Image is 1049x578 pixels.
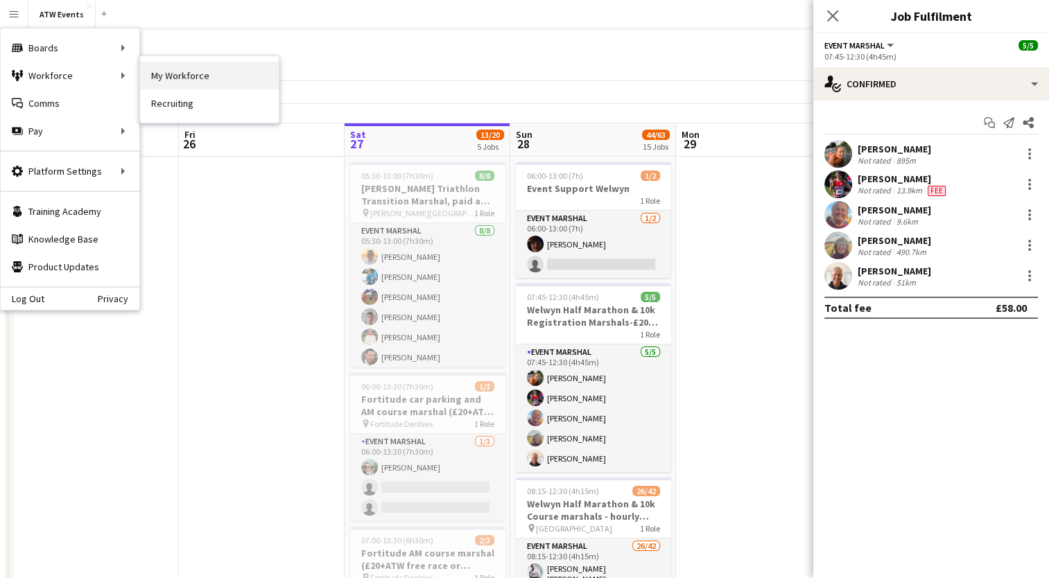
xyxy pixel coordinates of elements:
[1018,40,1038,51] span: 5/5
[858,265,931,277] div: [PERSON_NAME]
[643,141,669,152] div: 15 Jobs
[858,247,894,257] div: Not rated
[858,173,948,185] div: [PERSON_NAME]
[350,373,505,521] app-job-card: 06:00-13:30 (7h30m)1/3Fortitude car parking and AM course marshal (£20+ATW free race or Hourly) F...
[350,393,505,418] h3: Fortitude car parking and AM course marshal (£20+ATW free race or Hourly)
[894,155,919,166] div: 895m
[184,128,196,141] span: Fri
[370,208,474,218] span: [PERSON_NAME][GEOGRAPHIC_DATA]
[1,157,139,185] div: Platform Settings
[925,185,948,196] div: Crew has different fees then in role
[516,283,671,472] app-job-card: 07:45-12:30 (4h45m)5/5Welwyn Half Marathon & 10k Registration Marshals-£20 ATW credits per hour1 ...
[475,381,494,392] span: 1/3
[1,253,139,281] a: Product Updates
[640,195,660,206] span: 1 Role
[858,277,894,288] div: Not rated
[1,198,139,225] a: Training Academy
[516,498,671,523] h3: Welwyn Half Marathon & 10k Course marshals - hourly rate £12.21 per hour (over 21's)
[527,486,599,496] span: 08:15-12:30 (4h15m)
[894,277,919,288] div: 51km
[182,136,196,152] span: 26
[361,535,433,545] span: 07:00-13:30 (6h30m)
[474,419,494,429] span: 1 Role
[140,89,279,117] a: Recruiting
[475,170,494,181] span: 8/8
[1,225,139,253] a: Knowledge Base
[536,523,612,534] span: [GEOGRAPHIC_DATA]
[361,170,433,181] span: 05:30-13:00 (7h30m)
[350,434,505,521] app-card-role: Event Marshal1/306:00-13:30 (7h30m)[PERSON_NAME]
[516,182,671,195] h3: Event Support Welwyn
[361,381,433,392] span: 06:00-13:30 (7h30m)
[476,130,504,140] span: 13/20
[641,292,660,302] span: 5/5
[527,170,583,181] span: 06:00-13:00 (7h)
[350,223,505,415] app-card-role: Event Marshal8/805:30-13:00 (7h30m)[PERSON_NAME][PERSON_NAME][PERSON_NAME][PERSON_NAME][PERSON_NA...
[894,216,921,227] div: 9.6km
[348,136,366,152] span: 27
[894,185,925,196] div: 13.9km
[350,128,366,141] span: Sat
[350,182,505,207] h3: [PERSON_NAME] Triathlon Transition Marshal, paid at £12.21 per hour (over 21)
[516,211,671,278] app-card-role: Event Marshal1/206:00-13:00 (7h)[PERSON_NAME]
[640,329,660,340] span: 1 Role
[1,34,139,62] div: Boards
[140,62,279,89] a: My Workforce
[632,486,660,496] span: 26/42
[474,208,494,218] span: 1 Role
[641,170,660,181] span: 1/2
[1,89,139,117] a: Comms
[928,186,946,196] span: Fee
[640,523,660,534] span: 1 Role
[516,162,671,278] app-job-card: 06:00-13:00 (7h)1/2Event Support Welwyn1 RoleEvent Marshal1/206:00-13:00 (7h)[PERSON_NAME]
[475,535,494,545] span: 2/3
[516,344,671,472] app-card-role: Event Marshal5/507:45-12:30 (4h45m)[PERSON_NAME][PERSON_NAME][PERSON_NAME][PERSON_NAME][PERSON_NAME]
[858,155,894,166] div: Not rated
[813,67,1049,100] div: Confirmed
[824,301,872,315] div: Total fee
[642,130,670,140] span: 44/63
[824,51,1038,62] div: 07:45-12:30 (4h45m)
[477,141,503,152] div: 5 Jobs
[858,185,894,196] div: Not rated
[516,304,671,329] h3: Welwyn Half Marathon & 10k Registration Marshals-£20 ATW credits per hour
[894,247,929,257] div: 490.7km
[824,40,885,51] span: Event Marshal
[350,162,505,367] app-job-card: 05:30-13:00 (7h30m)8/8[PERSON_NAME] Triathlon Transition Marshal, paid at £12.21 per hour (over 2...
[858,216,894,227] div: Not rated
[858,234,931,247] div: [PERSON_NAME]
[516,128,532,141] span: Sun
[996,301,1027,315] div: £58.00
[858,143,931,155] div: [PERSON_NAME]
[527,292,599,302] span: 07:45-12:30 (4h45m)
[514,136,532,152] span: 28
[679,136,700,152] span: 29
[28,1,96,28] button: ATW Events
[370,419,433,429] span: Fortitude Denbies
[824,40,896,51] button: Event Marshal
[858,204,931,216] div: [PERSON_NAME]
[813,7,1049,25] h3: Job Fulfilment
[98,293,139,304] a: Privacy
[1,293,44,304] a: Log Out
[682,128,700,141] span: Mon
[1,117,139,145] div: Pay
[350,547,505,572] h3: Fortitude AM course marshal (£20+ATW free race or Hourly)
[1,62,139,89] div: Workforce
